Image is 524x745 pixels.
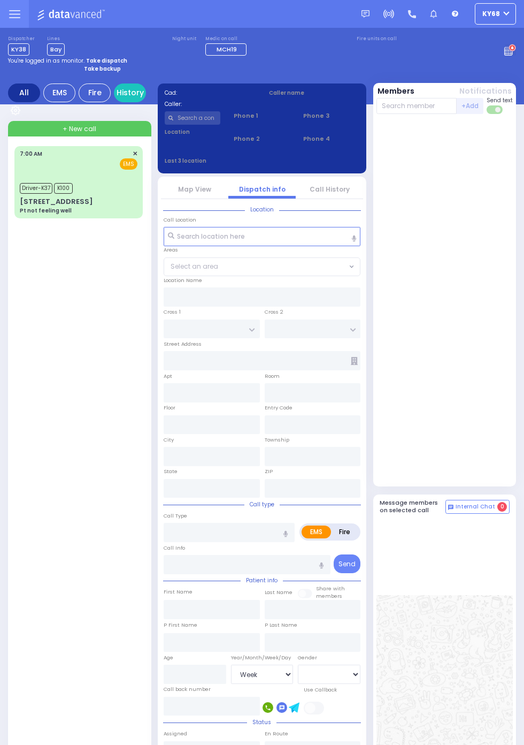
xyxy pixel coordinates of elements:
[8,57,84,65] span: You're logged in as monitor.
[20,150,42,158] span: 7:00 AM
[120,158,137,170] span: EMS
[171,262,218,271] span: Select an area
[487,96,513,104] span: Send text
[361,10,369,18] img: message.svg
[63,124,96,134] span: + New call
[165,111,221,125] input: Search a contact
[497,502,507,512] span: 0
[231,654,294,662] div: Year/Month/Week/Day
[164,621,197,629] label: P First Name
[269,89,360,97] label: Caller name
[265,436,289,444] label: Township
[165,157,263,165] label: Last 3 location
[482,9,500,19] span: ky68
[357,36,397,42] label: Fire units on call
[164,436,174,444] label: City
[165,100,256,108] label: Caller:
[164,216,196,224] label: Call Location
[114,83,146,102] a: History
[20,207,72,215] div: Pt not feeling well
[244,500,280,508] span: Call type
[133,149,137,158] span: ✕
[303,134,359,143] span: Phone 4
[164,512,187,520] label: Call Type
[351,357,358,365] span: Other building occupants
[164,308,181,316] label: Cross 1
[178,185,211,194] a: Map View
[239,185,286,194] a: Dispatch info
[234,134,290,143] span: Phone 2
[316,585,345,592] small: Share with
[164,373,172,380] label: Apt
[459,86,512,97] button: Notifications
[298,654,317,662] label: Gender
[8,43,29,56] span: KY38
[245,206,279,214] span: Location
[172,36,196,42] label: Night unit
[376,98,457,114] input: Search member
[86,57,127,65] strong: Take dispatch
[164,730,187,738] label: Assigned
[475,3,516,25] button: ky68
[84,65,121,73] strong: Take backup
[265,468,273,475] label: ZIP
[164,588,192,596] label: First Name
[217,45,237,54] span: MCH19
[241,576,283,584] span: Patient info
[302,526,331,538] label: EMS
[164,686,211,693] label: Call back number
[20,183,52,194] span: Driver-K37
[164,227,360,246] input: Search location here
[164,340,202,348] label: Street Address
[8,36,35,42] label: Dispatcher
[247,718,276,726] span: Status
[8,83,40,102] div: All
[310,185,350,194] a: Call History
[205,36,250,42] label: Medic on call
[334,554,360,573] button: Send
[164,468,178,475] label: State
[165,128,221,136] label: Location
[265,621,297,629] label: P Last Name
[47,43,65,56] span: Bay
[37,7,108,21] img: Logo
[380,499,446,513] h5: Message members on selected call
[164,246,178,254] label: Areas
[43,83,75,102] div: EMS
[448,505,453,510] img: comment-alt.png
[164,277,202,284] label: Location Name
[164,544,185,552] label: Call Info
[303,111,359,120] span: Phone 3
[47,36,65,42] label: Lines
[265,373,280,380] label: Room
[164,654,173,662] label: Age
[20,196,93,207] div: [STREET_ADDRESS]
[265,308,283,316] label: Cross 2
[316,592,342,599] span: members
[265,404,292,412] label: Entry Code
[234,111,290,120] span: Phone 1
[265,730,288,738] label: En Route
[265,589,292,596] label: Last Name
[487,104,504,115] label: Turn off text
[54,183,73,194] span: K100
[304,686,337,694] label: Use Callback
[165,89,256,97] label: Cad:
[445,500,510,514] button: Internal Chat 0
[377,86,414,97] button: Members
[79,83,111,102] div: Fire
[164,404,175,412] label: Floor
[456,503,495,511] span: Internal Chat
[330,526,359,538] label: Fire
